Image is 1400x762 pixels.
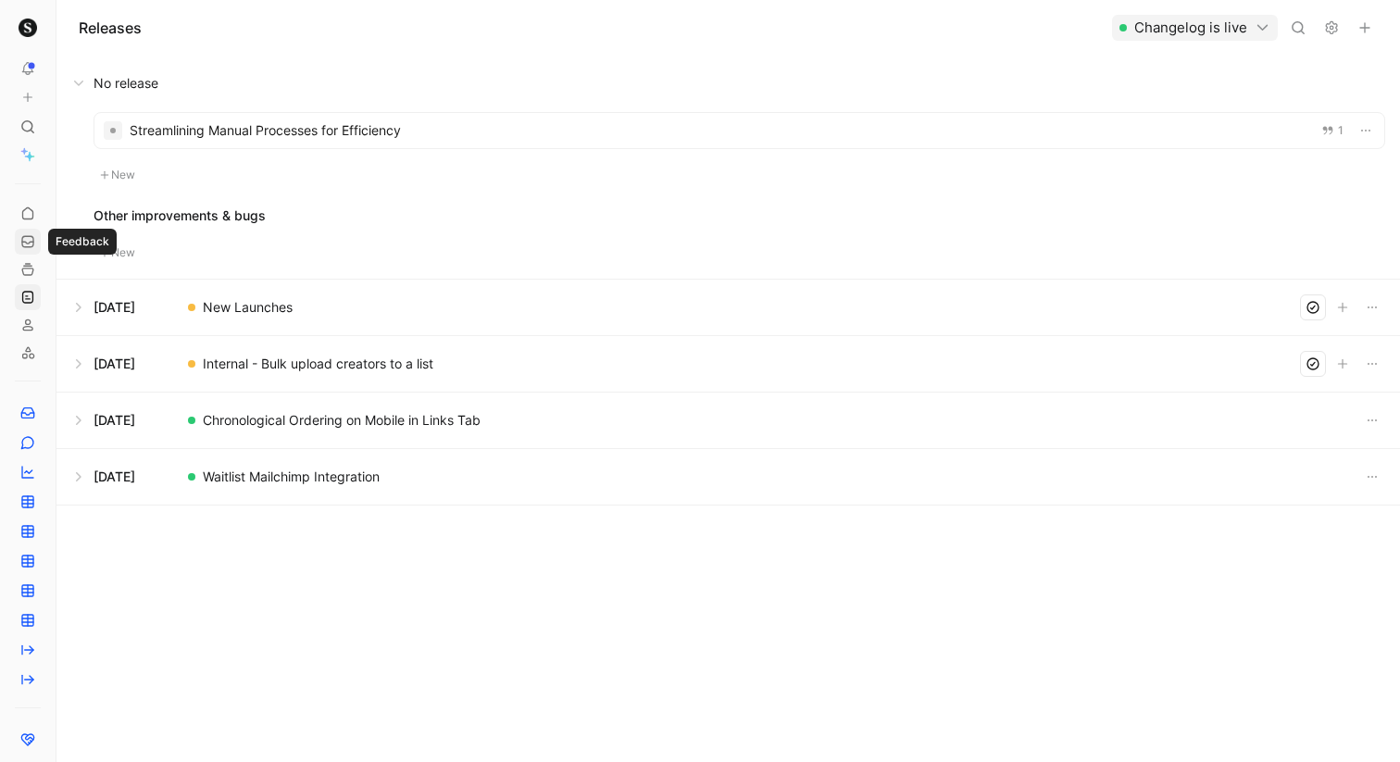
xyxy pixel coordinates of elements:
button: 1 [1318,120,1347,141]
button: shopmy [15,15,41,41]
span: 1 [1338,125,1344,136]
button: New [94,164,142,186]
div: Other improvements & bugs [94,205,1385,227]
button: Changelog is live [1112,15,1278,41]
button: New [94,242,142,264]
h1: Releases [79,17,142,39]
img: shopmy [19,19,37,37]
